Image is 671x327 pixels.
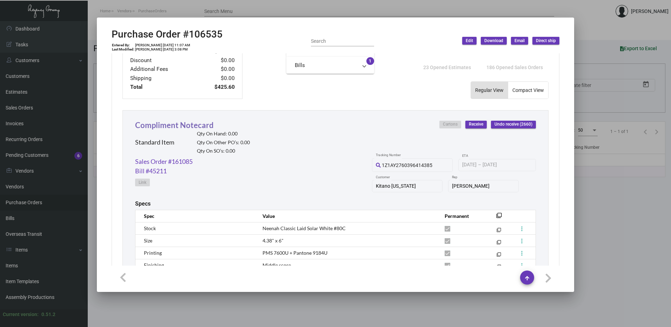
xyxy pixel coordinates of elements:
[135,157,193,166] a: Sales Order #161085
[481,61,549,74] button: 186 Opened Sales Orders
[496,215,502,220] mat-icon: filter_none
[462,162,477,168] input: Start date
[471,82,508,99] button: Regular View
[263,262,291,268] span: Middle score
[263,250,327,256] span: PMS 7600U + Pantone 9184U
[3,311,39,318] div: Current version:
[465,121,487,128] button: Receive
[112,47,135,52] td: Last Modified:
[135,210,255,222] th: Spec
[497,254,501,258] mat-icon: filter_none
[536,38,556,44] span: Direct ship
[491,121,536,128] button: Undo receive (2660)
[130,83,198,92] td: Total
[286,57,374,74] mat-expansion-panel-header: Bills
[469,121,483,127] span: Receive
[135,120,214,130] a: Compliment Notecard
[483,162,516,168] input: End date
[130,74,198,83] td: Shipping
[112,43,135,47] td: Entered By:
[112,28,222,40] h2: Purchase Order #106535
[532,37,559,45] button: Direct ship
[418,61,477,74] button: 23 Opened Estimates
[41,311,55,318] div: 0.51.2
[144,225,156,231] span: Stock
[443,121,458,127] span: Cartons
[144,250,162,256] span: Printing
[511,37,528,45] button: Email
[197,140,250,146] h2: Qty On Other PO’s: 0.00
[139,180,146,186] span: Link
[198,65,235,74] td: $0.00
[478,162,481,168] span: –
[382,162,432,168] span: 1Z1AY2760396414385
[130,65,198,74] td: Additional Fees
[486,65,543,70] span: 186 Opened Sales Orders
[135,179,150,186] button: Link
[494,121,532,127] span: Undo receive (2660)
[135,139,174,146] h2: Standard Item
[197,148,250,154] h2: Qty On SO’s: 0.00
[198,83,235,92] td: $425.60
[497,229,501,234] mat-icon: filter_none
[197,131,250,137] h2: Qty On Hand: 0.00
[514,38,525,44] span: Email
[135,200,151,207] h2: Specs
[263,225,346,231] span: Neenah Classic Laid Solar White #80C
[438,210,486,222] th: Permanent
[508,82,548,99] button: Compact View
[198,74,235,83] td: $0.00
[255,210,438,222] th: Value
[466,38,473,44] span: Edit
[135,166,167,176] a: Bill #45211
[144,238,152,243] span: Size
[295,61,357,69] mat-panel-title: Bills
[198,56,235,65] td: $0.00
[462,37,477,45] button: Edit
[144,262,164,268] span: Finishing
[481,37,507,45] button: Download
[135,47,191,52] td: [PERSON_NAME] [DATE] 3:08 PM
[135,43,191,47] td: [PERSON_NAME] [DATE] 11:07 AM
[263,238,284,243] span: 4.38" x 6"
[484,38,503,44] span: Download
[439,121,461,128] button: Cartons
[130,56,198,65] td: Discount
[423,65,471,70] span: 23 Opened Estimates
[497,241,501,246] mat-icon: filter_none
